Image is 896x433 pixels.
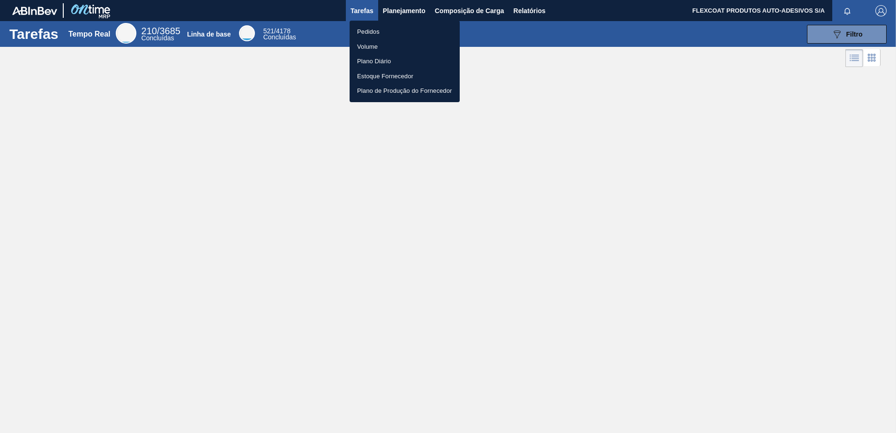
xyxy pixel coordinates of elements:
[350,24,460,39] a: Pedidos
[350,69,460,84] a: Estoque Fornecedor
[350,83,460,98] a: Plano de Produção do Fornecedor
[350,39,460,54] a: Volume
[350,54,460,69] a: Plano Diário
